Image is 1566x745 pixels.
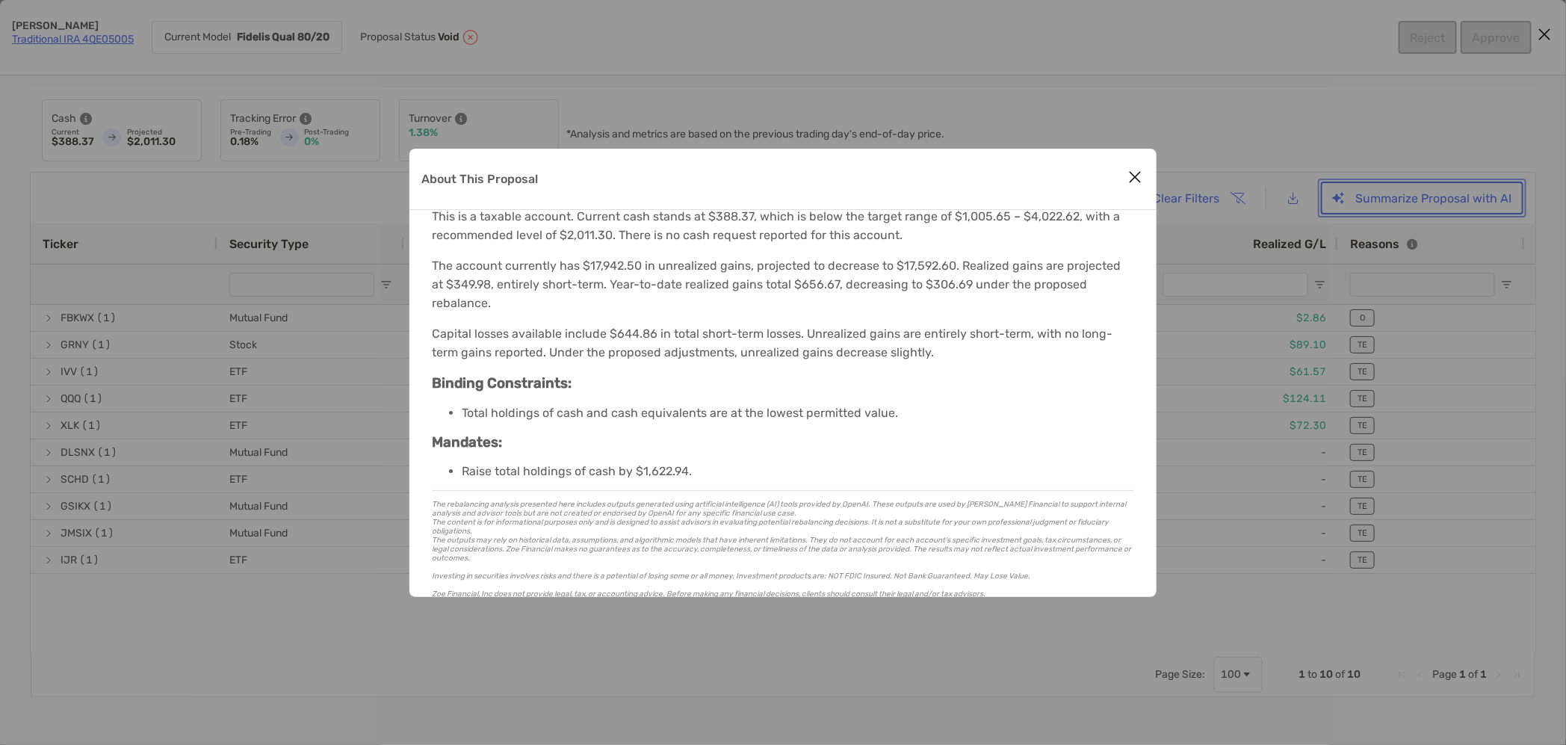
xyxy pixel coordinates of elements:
[409,149,1157,597] div: About This Proposal
[432,324,1134,362] p: Capital losses available include $644.86 in total short-term losses. Unrealized gains are entirel...
[432,256,1134,312] p: The account currently has $17,942.50 in unrealized gains, projected to decrease to $17,592.60. Re...
[462,406,1134,420] li: Total holdings of cash and cash equivalents are at the lowest permitted value.
[1124,167,1146,189] button: Close modal
[432,434,1134,451] h3: Mandates:
[432,500,1134,599] p: The rebalancing analysis presented here includes outputs generated using artificial intelligence ...
[421,170,538,188] p: About This Proposal
[432,207,1134,244] p: This is a taxable account. Current cash stands at $388.37, which is below the target range of $1,...
[462,464,1134,478] li: Raise total holdings of cash by $1,622.94.
[432,375,1134,392] h3: Binding Constraints:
